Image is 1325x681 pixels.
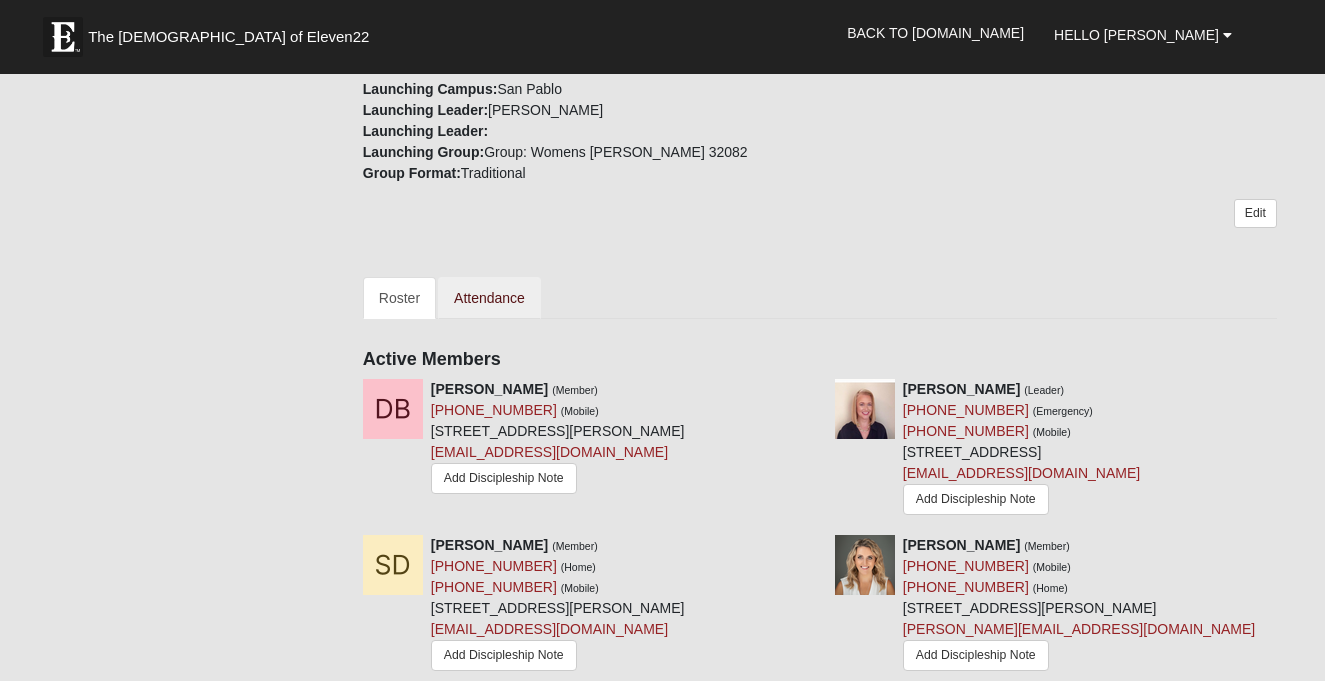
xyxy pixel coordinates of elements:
small: (Member) [552,384,598,396]
a: Roster [363,277,436,319]
a: [PHONE_NUMBER] [431,402,557,418]
a: The [DEMOGRAPHIC_DATA] of Eleven22 [33,7,433,57]
a: Edit [1234,199,1277,228]
a: [PHONE_NUMBER] [903,558,1029,574]
div: [STREET_ADDRESS] [903,379,1140,520]
strong: Group Format: [363,165,461,181]
strong: Launching Campus: [363,81,498,97]
strong: [PERSON_NAME] [431,537,548,553]
a: [EMAIL_ADDRESS][DOMAIN_NAME] [903,465,1140,481]
a: [PHONE_NUMBER] [431,579,557,595]
strong: [PERSON_NAME] [431,381,548,397]
h4: Active Members [363,349,1277,371]
a: Attendance [438,277,541,319]
small: (Mobile) [1033,561,1071,573]
span: The [DEMOGRAPHIC_DATA] of Eleven22 [88,27,369,47]
a: Hello [PERSON_NAME] [1039,10,1247,60]
small: (Emergency) [1033,405,1093,417]
a: [EMAIL_ADDRESS][DOMAIN_NAME] [431,621,668,637]
img: Eleven22 logo [43,17,83,57]
div: [STREET_ADDRESS][PERSON_NAME] [903,535,1255,678]
strong: Launching Leader: [363,102,488,118]
strong: [PERSON_NAME] [903,537,1020,553]
small: (Home) [1033,582,1068,594]
small: (Home) [561,561,596,573]
a: Add Discipleship Note [431,640,577,671]
a: [PERSON_NAME][EMAIL_ADDRESS][DOMAIN_NAME] [903,621,1255,637]
span: Hello [PERSON_NAME] [1054,27,1219,43]
a: [PHONE_NUMBER] [431,558,557,574]
a: Add Discipleship Note [431,463,577,494]
a: [EMAIL_ADDRESS][DOMAIN_NAME] [431,444,668,460]
strong: Launching Leader: [363,123,488,139]
small: (Member) [552,540,598,552]
a: Add Discipleship Note [903,484,1049,515]
strong: [PERSON_NAME] [903,381,1020,397]
small: (Mobile) [561,405,599,417]
strong: Launching Group: [363,144,484,160]
small: (Mobile) [561,582,599,594]
div: [STREET_ADDRESS][PERSON_NAME] [431,379,685,499]
small: (Member) [1024,540,1070,552]
a: Add Discipleship Note [903,640,1049,671]
a: [PHONE_NUMBER] [903,423,1029,439]
a: [PHONE_NUMBER] [903,402,1029,418]
small: (Leader) [1024,384,1064,396]
small: (Mobile) [1033,426,1071,438]
a: Back to [DOMAIN_NAME] [832,8,1039,58]
div: [STREET_ADDRESS][PERSON_NAME] [431,535,685,676]
a: [PHONE_NUMBER] [903,579,1029,595]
